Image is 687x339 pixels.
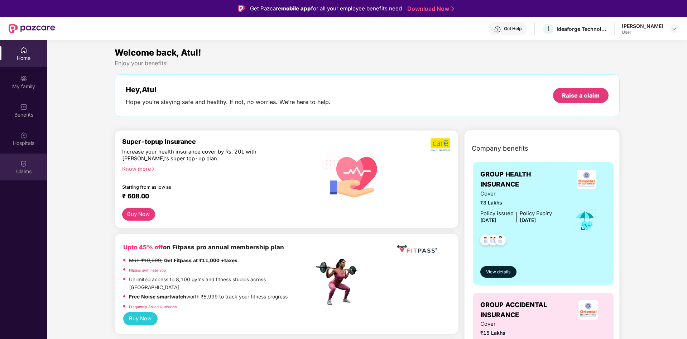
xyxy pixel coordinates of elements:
img: svg+xml;base64,PHN2ZyB3aWR0aD0iMjAiIGhlaWdodD0iMjAiIHZpZXdCb3g9IjAgMCAyMCAyMCIgZmlsbD0ibm9uZSIgeG... [20,75,27,82]
div: ₹ 608.00 [122,192,307,201]
b: Upto 45% off [123,244,163,251]
img: New Pazcare Logo [9,24,55,33]
img: Stroke [451,5,454,13]
strong: Get Fitpass at ₹11,000 +taxes [164,258,237,263]
img: svg+xml;base64,PHN2ZyB4bWxucz0iaHR0cDovL3d3dy53My5vcmcvMjAwMC9zdmciIHhtbG5zOnhsaW5rPSJodHRwOi8vd3... [321,138,389,208]
span: [DATE] [480,217,496,223]
strong: Free Noise smartwatch [129,294,186,300]
span: Welcome back, Atul! [115,47,201,58]
a: Download Now [407,5,452,13]
span: I [547,24,549,33]
img: b5dec4f62d2307b9de63beb79f102df3.png [431,138,451,151]
img: fppp.png [395,243,438,256]
img: svg+xml;base64,PHN2ZyBpZD0iQ2xhaW0iIHhtbG5zPSJodHRwOi8vd3d3LnczLm9yZy8yMDAwL3N2ZyIgd2lkdGg9IjIwIi... [20,160,27,167]
div: Starting from as low as [122,184,284,189]
img: svg+xml;base64,PHN2ZyBpZD0iQmVuZWZpdHMiIHhtbG5zPSJodHRwOi8vd3d3LnczLm9yZy8yMDAwL3N2ZyIgd2lkdGg9Ij... [20,103,27,110]
div: User [622,29,663,35]
div: Hey, Atul [126,85,331,94]
div: Get Pazcare for all your employee benefits need [250,4,402,13]
div: Super-topup Insurance [122,138,314,145]
div: Enjoy your benefits! [115,60,620,67]
p: Unlimited access to 8,100 gyms and fitness studios across [GEOGRAPHIC_DATA] [129,276,314,291]
strong: mobile app [281,5,311,12]
img: insurerLogo [577,170,596,189]
div: Raise a claim [562,91,600,99]
img: icon [573,209,597,232]
img: svg+xml;base64,PHN2ZyB4bWxucz0iaHR0cDovL3d3dy53My5vcmcvMjAwMC9zdmciIHdpZHRoPSI0OC45NDMiIGhlaWdodD... [492,232,509,250]
span: Company benefits [472,143,528,154]
span: [DATE] [520,217,536,223]
span: ₹3 Lakhs [480,199,552,207]
div: Hope you’re staying safe and healthy. If not, no worries. We’re here to help. [126,98,331,106]
a: Frequently Asked Questions! [129,305,178,309]
span: GROUP ACCIDENTAL INSURANCE [480,300,570,320]
button: View details [480,266,517,278]
span: GROUP HEALTH INSURANCE [480,169,566,190]
button: Buy Now [123,312,158,325]
img: Logo [238,5,245,12]
div: [PERSON_NAME] [622,23,663,29]
p: worth ₹5,999 to track your fitness progress [129,293,288,301]
span: right [151,167,155,171]
a: Fitpass gym near you [129,268,166,272]
div: Policy Expiry [520,209,552,218]
span: View details [486,269,510,276]
img: svg+xml;base64,PHN2ZyBpZD0iRHJvcGRvd24tMzJ4MzIiIHhtbG5zPSJodHRwOi8vd3d3LnczLm9yZy8yMDAwL3N2ZyIgd2... [671,26,677,32]
img: svg+xml;base64,PHN2ZyBpZD0iSG9zcGl0YWxzIiB4bWxucz0iaHR0cDovL3d3dy53My5vcmcvMjAwMC9zdmciIHdpZHRoPS... [20,132,27,139]
img: svg+xml;base64,PHN2ZyB4bWxucz0iaHR0cDovL3d3dy53My5vcmcvMjAwMC9zdmciIHdpZHRoPSI0OC45NDMiIGhlaWdodD... [477,232,494,250]
span: Cover [480,320,552,328]
span: ₹15 Lakhs [480,329,552,337]
button: Buy Now [122,208,155,221]
div: Policy issued [480,209,514,218]
img: insurerLogo [578,300,598,320]
span: Cover [480,190,552,198]
b: on Fitpass pro annual membership plan [123,244,284,251]
div: Get Help [504,26,522,32]
img: svg+xml;base64,PHN2ZyB4bWxucz0iaHR0cDovL3d3dy53My5vcmcvMjAwMC9zdmciIHdpZHRoPSI0OC45MTUiIGhlaWdodD... [484,232,502,250]
div: Know more [122,166,310,171]
div: Increase your health insurance cover by Rs. 20L with [PERSON_NAME]’s super top-up plan. [122,149,283,163]
div: Ideaforge Technology Ltd [557,25,607,32]
img: svg+xml;base64,PHN2ZyBpZD0iSG9tZSIgeG1sbnM9Imh0dHA6Ly93d3cudzMub3JnLzIwMDAvc3ZnIiB3aWR0aD0iMjAiIG... [20,47,27,54]
img: fpp.png [314,257,364,307]
del: MRP ₹19,999, [129,258,163,263]
img: svg+xml;base64,PHN2ZyBpZD0iSGVscC0zMngzMiIgeG1sbnM9Imh0dHA6Ly93d3cudzMub3JnLzIwMDAvc3ZnIiB3aWR0aD... [494,26,501,33]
